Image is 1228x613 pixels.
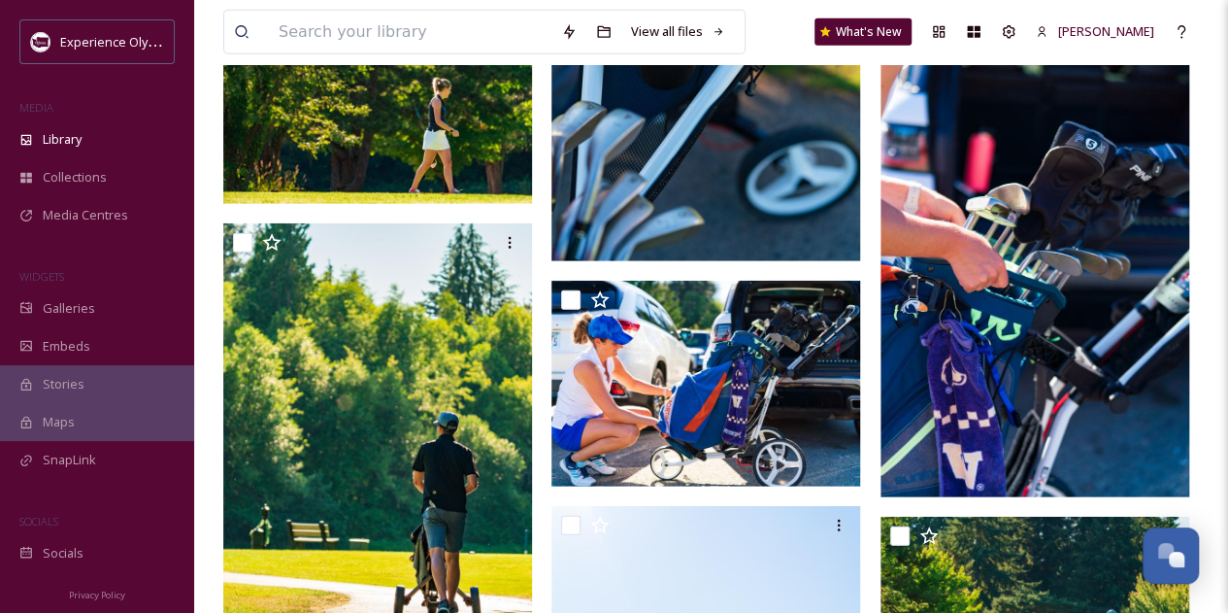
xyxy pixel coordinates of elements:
[814,18,912,46] a: What's New
[60,32,176,51] span: Experience Olympia
[43,130,82,149] span: Library
[69,589,125,601] span: Privacy Policy
[69,582,125,605] a: Privacy Policy
[1058,22,1154,40] span: [PERSON_NAME]
[880,27,1194,497] img: R3B08796.jpg
[43,299,95,318] span: Galleries
[43,337,90,356] span: Embeds
[1026,13,1164,51] a: [PERSON_NAME]
[1143,528,1199,584] button: Open Chat
[551,281,860,487] img: R3B08800.jpg
[31,32,50,51] img: download.jpeg
[19,269,64,284] span: WIDGETS
[19,100,53,115] span: MEDIA
[269,11,551,53] input: Search your library
[43,413,75,431] span: Maps
[43,451,96,469] span: SnapLink
[43,544,83,562] span: Socials
[621,13,735,51] a: View all files
[43,375,84,393] span: Stories
[43,206,128,224] span: Media Centres
[43,168,107,187] span: Collections
[19,514,58,528] span: SOCIALS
